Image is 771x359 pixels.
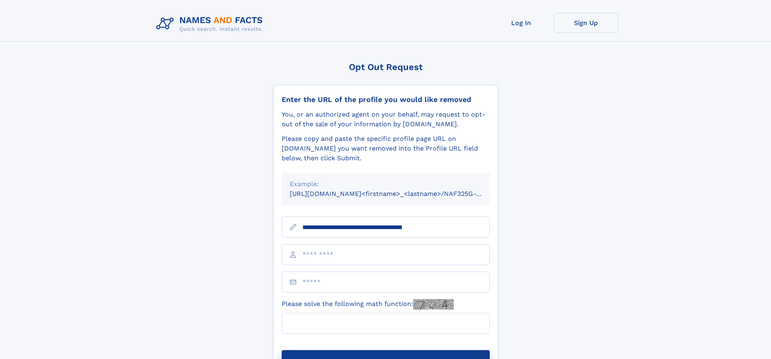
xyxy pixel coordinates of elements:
small: [URL][DOMAIN_NAME]<firstname>_<lastname>/NAF325G-xxxxxxxx [290,190,505,198]
div: Opt Out Request [273,62,498,72]
a: Log In [489,13,554,33]
div: Example: [290,179,482,189]
div: Please copy and paste the specific profile page URL on [DOMAIN_NAME] you want removed into the Pr... [282,134,490,163]
div: You, or an authorized agent on your behalf, may request to opt-out of the sale of your informatio... [282,110,490,129]
a: Sign Up [554,13,618,33]
label: Please solve the following math function: [282,299,454,310]
div: Enter the URL of the profile you would like removed [282,95,490,104]
img: Logo Names and Facts [153,13,270,35]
